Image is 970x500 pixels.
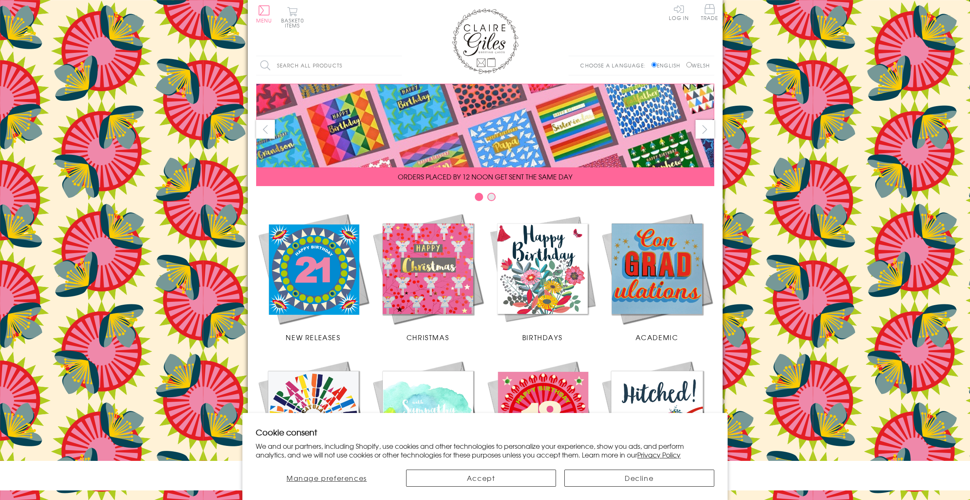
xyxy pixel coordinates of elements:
span: Menu [256,17,272,24]
span: Birthdays [522,332,562,342]
a: Sympathy [371,359,485,490]
a: New Releases [256,211,371,342]
img: Claire Giles Greetings Cards [452,8,519,74]
input: Search all products [256,56,402,75]
span: Trade [701,4,718,20]
button: Menu [256,5,272,23]
a: Congratulations [256,359,371,490]
button: next [696,120,714,139]
div: Carousel Pagination [256,192,714,205]
p: Choose a language: [580,62,650,69]
a: Privacy Policy [637,450,681,460]
span: Academic [636,332,678,342]
span: Christmas [406,332,449,342]
button: prev [256,120,275,139]
input: Search [394,56,402,75]
input: Welsh [686,62,692,67]
a: Trade [701,4,718,22]
a: Academic [600,211,714,342]
a: Christmas [371,211,485,342]
button: Carousel Page 2 [487,193,496,201]
label: Welsh [686,62,710,69]
span: Manage preferences [287,473,367,483]
span: New Releases [286,332,340,342]
input: English [651,62,657,67]
a: Age Cards [485,359,600,490]
button: Carousel Page 1 (Current Slide) [475,193,483,201]
button: Accept [406,470,556,487]
a: Wedding Occasions [600,359,714,490]
button: Manage preferences [256,470,397,487]
span: 0 items [285,17,304,29]
button: Decline [564,470,714,487]
p: We and our partners, including Shopify, use cookies and other technologies to personalize your ex... [256,442,714,459]
a: Log In [669,4,689,20]
h2: Cookie consent [256,426,714,438]
label: English [651,62,684,69]
a: Birthdays [485,211,600,342]
span: ORDERS PLACED BY 12 NOON GET SENT THE SAME DAY [398,172,572,182]
button: Basket0 items [281,7,304,28]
